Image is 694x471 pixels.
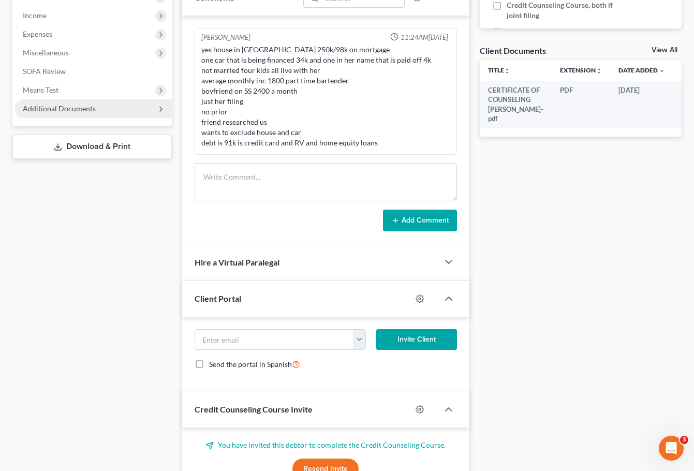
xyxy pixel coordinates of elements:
span: Additional Documents [23,104,96,113]
i: expand_more [659,68,665,74]
button: Invite Client [376,329,456,350]
div: Client Documents [480,45,546,56]
td: [DATE] [610,81,673,128]
span: Titles to motor vehicles [507,26,582,36]
span: Hire a Virtual Paralegal [195,257,279,267]
span: SOFA Review [23,67,66,76]
a: SOFA Review [14,62,172,81]
a: Extensionunfold_more [560,66,602,74]
td: PDF [552,81,610,128]
td: CERTIFICATE OF COUNSELING [PERSON_NAME]-pdf [480,81,552,128]
span: Client Portal [195,293,241,303]
span: Expenses [23,30,52,38]
input: Enter email [195,330,353,349]
i: unfold_more [596,68,602,74]
button: Add Comment [383,210,457,231]
span: Credit Counseling Course Invite [195,404,313,414]
span: 3 [680,436,688,444]
a: Titleunfold_more [488,66,510,74]
iframe: Intercom live chat [659,436,684,461]
i: unfold_more [504,68,510,74]
span: Send the portal in Spanish [209,360,292,369]
span: Miscellaneous [23,48,69,57]
span: Income [23,11,47,20]
p: You have invited this debtor to complete the Credit Counseling Course. [195,440,456,450]
span: 11:24AM[DATE] [401,33,448,42]
a: View All [652,47,677,54]
a: Date Added expand_more [618,66,665,74]
div: [PERSON_NAME] [201,33,250,42]
span: Means Test [23,85,58,94]
a: Download & Print [12,135,172,159]
div: yes house in [GEOGRAPHIC_DATA] 250k/98k on mortgage one car that is being financed 34k and one in... [201,45,450,148]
